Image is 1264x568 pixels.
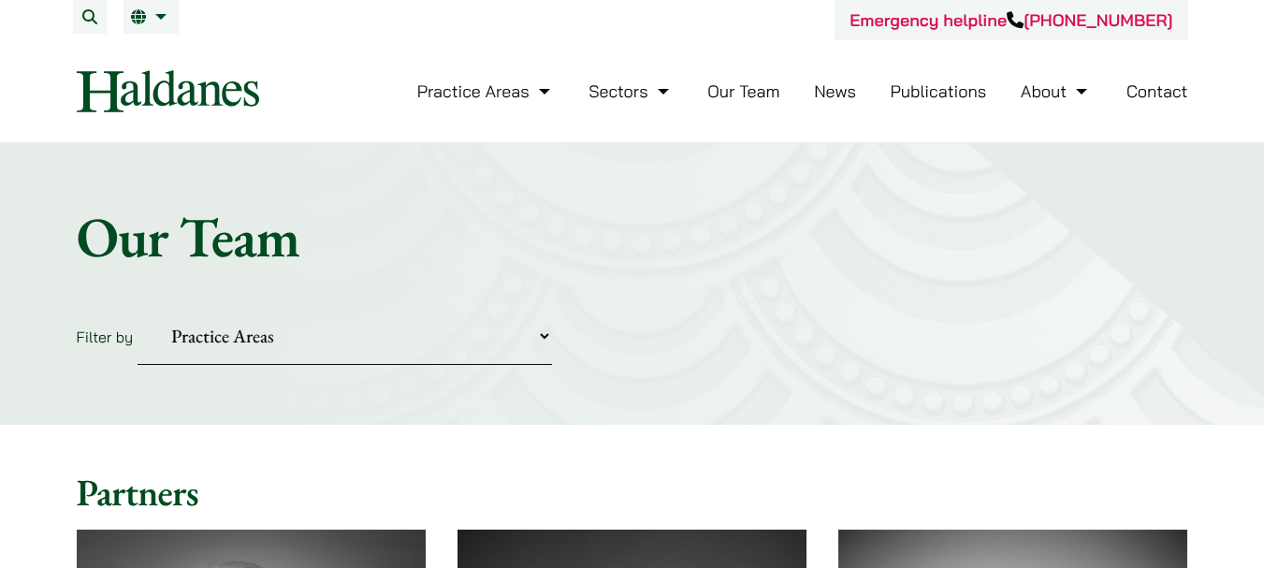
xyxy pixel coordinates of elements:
a: Sectors [588,80,673,102]
h2: Partners [77,470,1188,515]
a: Publications [891,80,987,102]
a: About [1021,80,1092,102]
a: News [814,80,856,102]
a: Practice Areas [417,80,555,102]
a: Emergency helpline[PHONE_NUMBER] [850,9,1172,31]
a: Contact [1126,80,1188,102]
h1: Our Team [77,203,1188,270]
label: Filter by [77,328,134,346]
a: Our Team [707,80,779,102]
img: Logo of Haldanes [77,70,259,112]
a: EN [131,9,171,24]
